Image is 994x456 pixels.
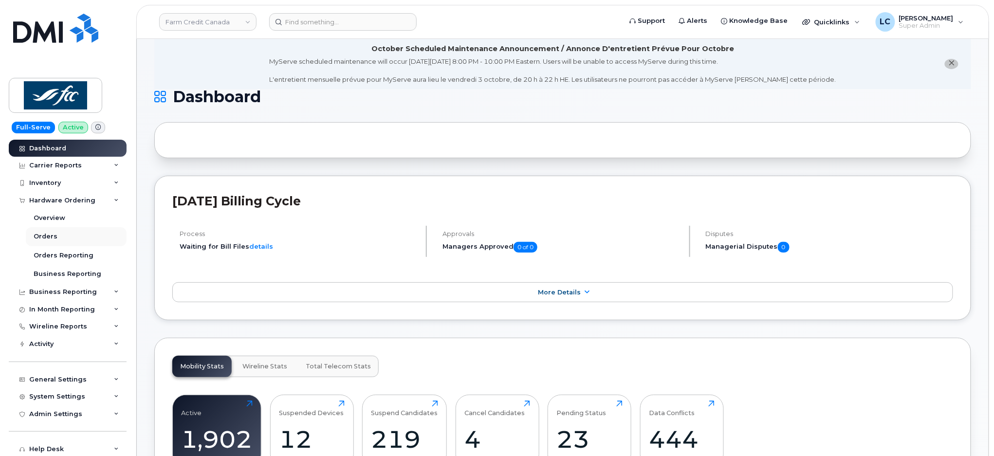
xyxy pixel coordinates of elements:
[706,230,953,237] h4: Disputes
[172,194,953,208] h2: [DATE] Billing Cycle
[269,57,836,84] div: MyServe scheduled maintenance will occur [DATE][DATE] 8:00 PM - 10:00 PM Eastern. Users will be u...
[729,16,788,26] span: Knowledge Base
[538,289,581,296] span: More Details
[945,59,958,69] button: close notification
[814,18,850,26] span: Quicklinks
[371,425,438,454] div: 219
[159,13,257,31] a: Farm Credit Canada
[279,401,344,417] div: Suspended Devices
[249,242,273,250] a: details
[649,425,715,454] div: 444
[173,90,261,104] span: Dashboard
[649,401,695,417] div: Data Conflicts
[182,401,202,417] div: Active
[880,16,891,28] span: LC
[180,230,418,237] h4: Process
[623,11,672,31] a: Support
[672,11,714,31] a: Alerts
[899,22,954,30] span: Super Admin
[269,13,417,31] input: Find something...
[899,14,954,22] span: [PERSON_NAME]
[514,242,537,253] span: 0 of 0
[180,242,418,251] li: Waiting for Bill Files
[306,363,371,370] span: Total Telecom Stats
[279,425,345,454] div: 12
[869,12,971,32] div: Logan Cole
[371,44,734,54] div: October Scheduled Maintenance Announcement / Annonce D'entretient Prévue Pour Octobre
[557,425,623,454] div: 23
[778,242,790,253] span: 0
[687,16,707,26] span: Alerts
[796,12,867,32] div: Quicklinks
[442,242,681,253] h5: Managers Approved
[371,401,438,417] div: Suspend Candidates
[464,425,530,454] div: 4
[464,401,525,417] div: Cancel Candidates
[714,11,795,31] a: Knowledge Base
[182,425,253,454] div: 1,902
[952,414,987,449] iframe: Messenger Launcher
[242,363,287,370] span: Wireline Stats
[706,242,953,253] h5: Managerial Disputes
[442,230,681,237] h4: Approvals
[638,16,665,26] span: Support
[557,401,607,417] div: Pending Status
